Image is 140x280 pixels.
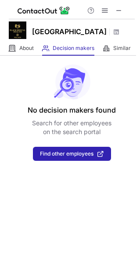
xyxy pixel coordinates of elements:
[32,26,107,37] h1: [GEOGRAPHIC_DATA]
[113,45,131,52] span: Similar
[40,151,93,157] span: Find other employees
[9,21,26,39] img: b586677f6d328e2d6688054238891dec
[28,105,116,115] header: No decision makers found
[19,45,34,52] span: About
[33,147,111,161] button: Find other employees
[18,5,70,16] img: ContactOut v5.3.10
[53,45,94,52] span: Decision makers
[53,64,91,99] img: No leads found
[32,119,111,136] p: Search for other employees on the search portal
